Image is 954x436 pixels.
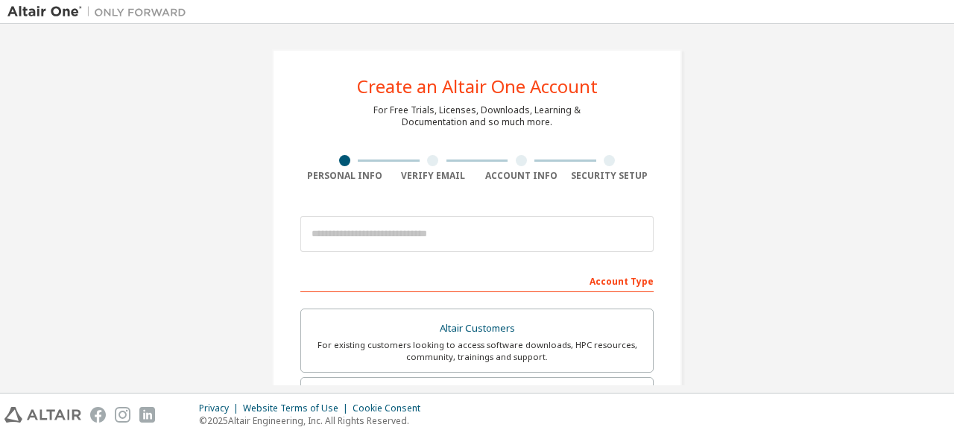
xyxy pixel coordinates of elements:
[7,4,194,19] img: Altair One
[4,407,81,423] img: altair_logo.svg
[389,170,478,182] div: Verify Email
[373,104,581,128] div: For Free Trials, Licenses, Downloads, Learning & Documentation and so much more.
[477,170,566,182] div: Account Info
[300,268,654,292] div: Account Type
[300,170,389,182] div: Personal Info
[243,402,353,414] div: Website Terms of Use
[566,170,654,182] div: Security Setup
[357,78,598,95] div: Create an Altair One Account
[310,318,644,339] div: Altair Customers
[310,339,644,363] div: For existing customers looking to access software downloads, HPC resources, community, trainings ...
[115,407,130,423] img: instagram.svg
[139,407,155,423] img: linkedin.svg
[199,414,429,427] p: © 2025 Altair Engineering, Inc. All Rights Reserved.
[199,402,243,414] div: Privacy
[90,407,106,423] img: facebook.svg
[353,402,429,414] div: Cookie Consent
